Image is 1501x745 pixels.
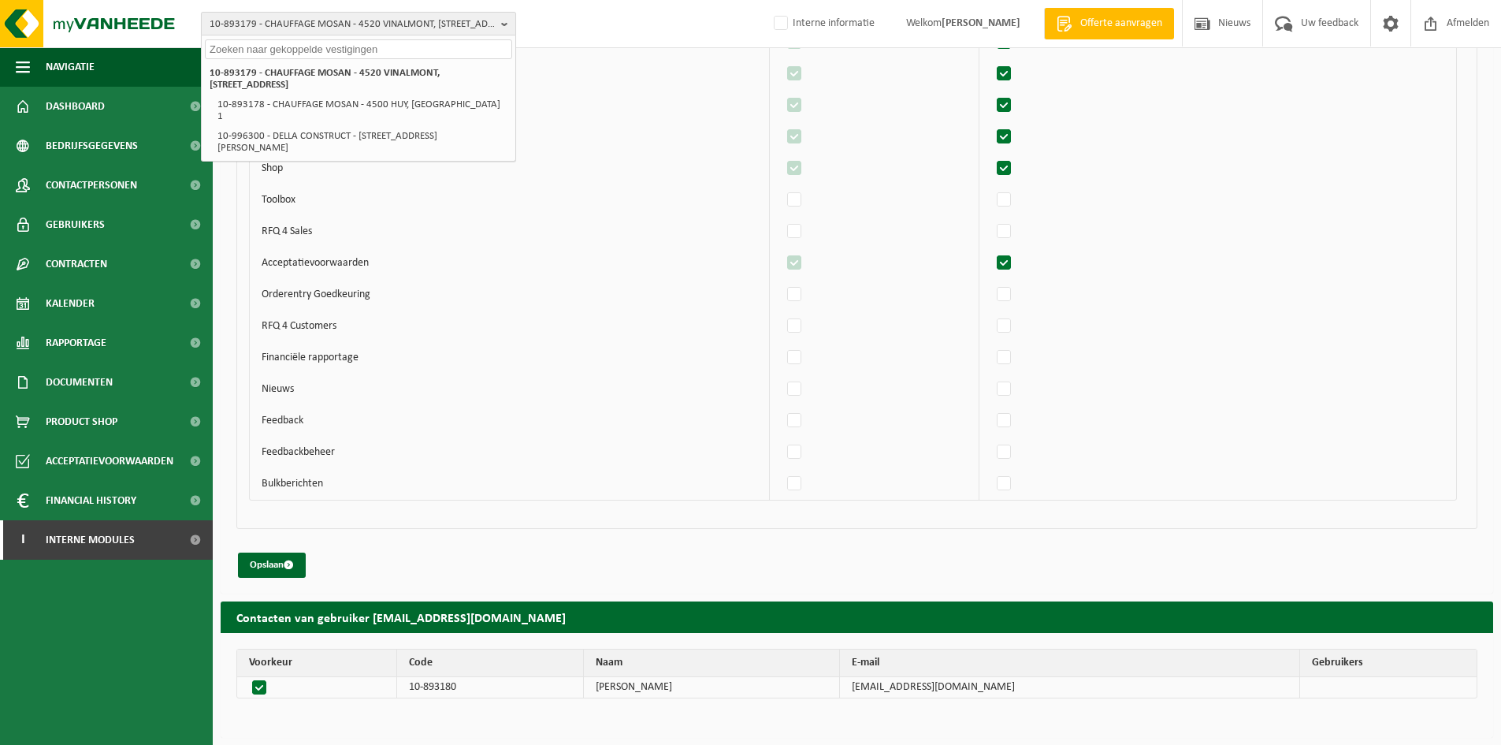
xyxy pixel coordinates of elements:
[942,17,1020,29] strong: [PERSON_NAME]
[840,650,1300,677] th: E-mail
[250,153,770,184] td: Shop
[210,68,440,90] strong: 10-893179 - CHAUFFAGE MOSAN - 4520 VINALMONT, [STREET_ADDRESS]
[397,677,585,698] td: 10-893180
[250,437,770,468] td: Feedbackbeheer
[46,441,173,481] span: Acceptatievoorwaarden
[213,95,512,126] li: 10-893178 - CHAUFFAGE MOSAN - 4500 HUY, [GEOGRAPHIC_DATA] 1
[210,13,495,36] span: 10-893179 - CHAUFFAGE MOSAN - 4520 VINALMONT, [STREET_ADDRESS]
[16,520,30,560] span: I
[250,248,770,279] td: Acceptatievoorwaarden
[46,323,106,363] span: Rapportage
[205,39,512,59] input: Zoeken naar gekoppelde vestigingen
[46,402,117,441] span: Product Shop
[46,520,135,560] span: Interne modules
[250,184,770,216] td: Toolbox
[584,677,840,698] td: [PERSON_NAME]
[221,602,1493,632] h2: Contacten van gebruiker [EMAIL_ADDRESS][DOMAIN_NAME]
[46,363,113,402] span: Documenten
[250,468,770,500] td: Bulkberichten
[1076,16,1166,32] span: Offerte aanvragen
[213,126,512,158] li: 10-996300 - DELLA CONSTRUCT - [STREET_ADDRESS][PERSON_NAME]
[46,244,107,284] span: Contracten
[237,650,397,677] th: Voorkeur
[1044,8,1174,39] a: Offerte aanvragen
[46,481,136,520] span: Financial History
[46,87,105,126] span: Dashboard
[250,342,770,374] td: Financiële rapportage
[238,553,306,578] button: Opslaan
[46,205,105,244] span: Gebruikers
[840,677,1300,698] td: [EMAIL_ADDRESS][DOMAIN_NAME]
[250,405,770,437] td: Feedback
[250,311,770,342] td: RFQ 4 Customers
[397,650,585,677] th: Code
[250,279,770,311] td: Orderentry Goedkeuring
[584,650,840,677] th: Naam
[250,374,770,405] td: Nieuws
[201,12,516,35] button: 10-893179 - CHAUFFAGE MOSAN - 4520 VINALMONT, [STREET_ADDRESS]
[46,47,95,87] span: Navigatie
[250,216,770,248] td: RFQ 4 Sales
[46,126,138,166] span: Bedrijfsgegevens
[771,12,875,35] label: Interne informatie
[46,284,95,323] span: Kalender
[1300,650,1477,677] th: Gebruikers
[46,166,137,205] span: Contactpersonen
